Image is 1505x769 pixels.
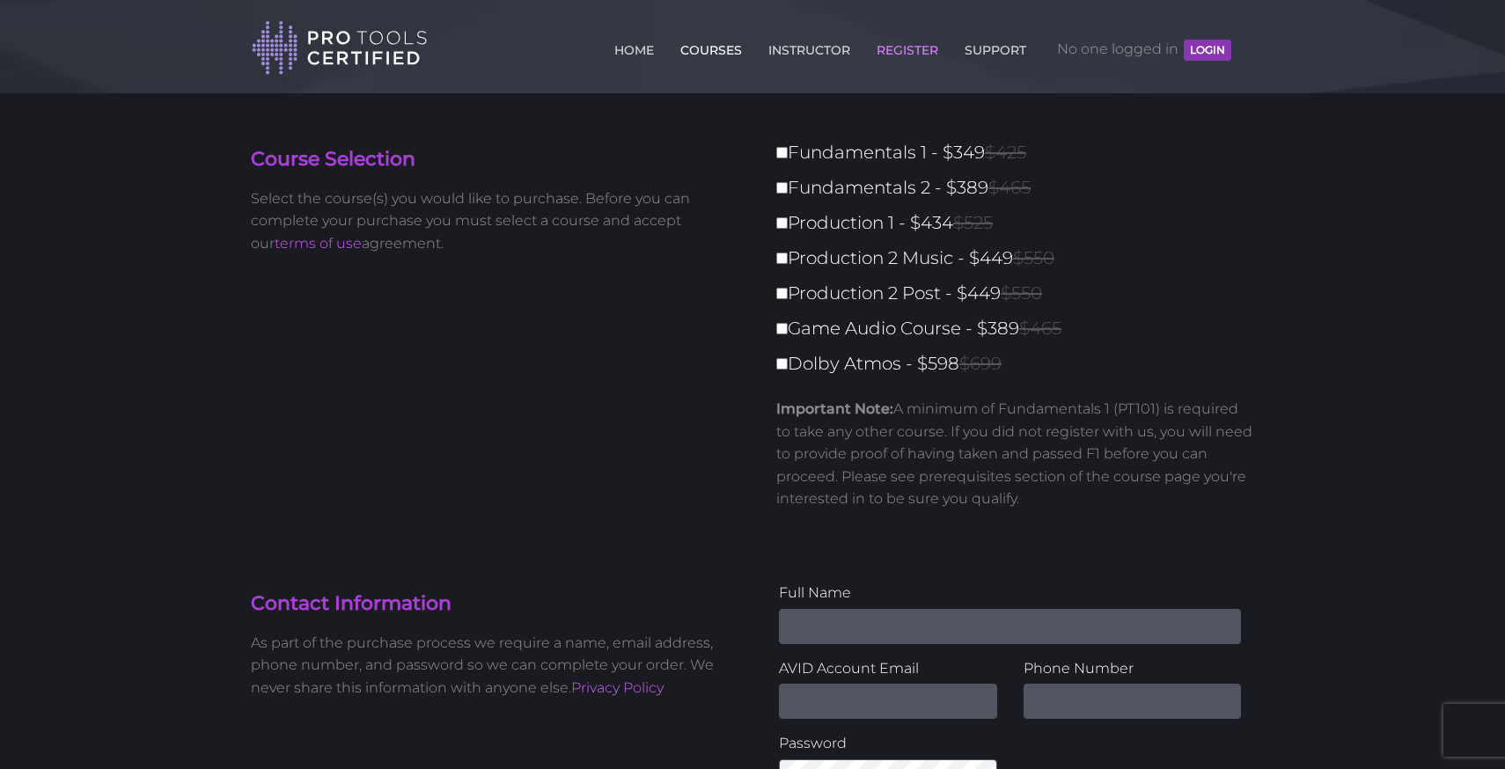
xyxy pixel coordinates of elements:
input: Fundamentals 1 - $349$425 [776,147,788,158]
h4: Course Selection [251,146,739,173]
input: Fundamentals 2 - $389$465 [776,182,788,194]
label: Phone Number [1024,657,1242,680]
label: Production 2 Music - $449 [776,243,1265,274]
label: Fundamentals 1 - $349 [776,137,1265,168]
input: Production 2 Post - $449$550 [776,288,788,299]
a: INSTRUCTOR [764,33,855,61]
span: $465 [988,177,1031,198]
h4: Contact Information [251,590,739,618]
label: Production 2 Post - $449 [776,278,1265,309]
p: Select the course(s) you would like to purchase. Before you can complete your purchase you must s... [251,187,739,255]
label: Game Audio Course - $389 [776,313,1265,344]
a: COURSES [676,33,746,61]
label: Fundamentals 2 - $389 [776,172,1265,203]
input: Dolby Atmos - $598$699 [776,358,788,370]
label: Production 1 - $434 [776,208,1265,238]
a: HOME [610,33,658,61]
a: terms of use [275,235,362,252]
p: A minimum of Fundamentals 1 (PT101) is required to take any other course. If you did not register... [776,398,1254,510]
p: As part of the purchase process we require a name, email address, phone number, and password so w... [251,632,739,699]
span: $465 [1019,318,1061,339]
label: AVID Account Email [779,657,997,680]
label: Dolby Atmos - $598 [776,348,1265,379]
span: $425 [985,142,1026,163]
span: $550 [1001,282,1042,304]
a: REGISTER [872,33,943,61]
label: Full Name [779,582,1241,604]
a: Privacy Policy [571,679,664,696]
span: No one logged in [1057,23,1231,76]
label: Password [779,732,997,755]
a: SUPPORT [960,33,1031,61]
input: Game Audio Course - $389$465 [776,323,788,334]
input: Production 2 Music - $449$550 [776,253,788,264]
span: $550 [1013,247,1054,268]
img: Pro Tools Certified Logo [252,19,428,77]
span: $699 [959,353,1002,374]
button: LOGIN [1184,40,1231,61]
strong: Important Note: [776,400,893,417]
span: $525 [953,212,993,233]
input: Production 1 - $434$525 [776,217,788,229]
